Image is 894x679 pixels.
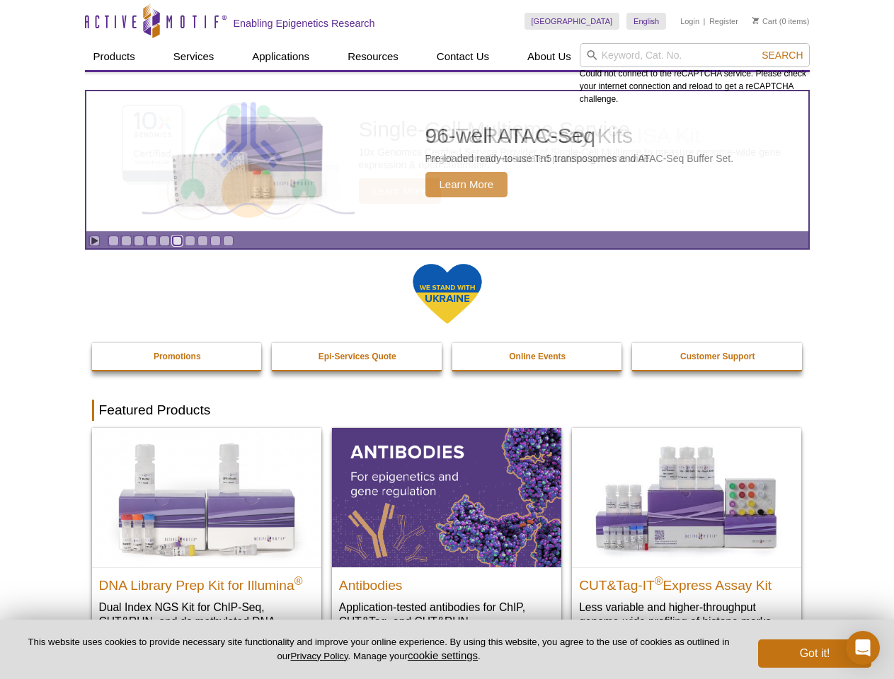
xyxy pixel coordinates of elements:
[762,50,803,61] span: Search
[160,108,337,214] img: Active Motif Kit photo
[147,236,157,246] a: Go to slide 4
[332,428,561,567] img: All Antibodies
[519,43,580,70] a: About Us
[234,17,375,30] h2: Enabling Epigenetics Research
[632,343,803,370] a: Customer Support
[86,91,808,231] article: 96-well ATAC-Seq
[412,262,483,325] img: We Stand With Ukraine
[89,236,100,246] a: Toggle autoplay
[23,636,735,663] p: This website uses cookies to provide necessary site functionality and improve your online experie...
[99,571,314,593] h2: DNA Library Prep Kit for Illumina
[572,428,801,567] img: CUT&Tag-IT® Express Assay Kit
[680,16,699,26] a: Login
[339,600,554,629] p: Application-tested antibodies for ChIP, CUT&Tag, and CUT&RUN.
[758,639,871,668] button: Got it!
[210,236,221,246] a: Go to slide 9
[680,352,755,361] strong: Customer Support
[165,43,223,70] a: Services
[92,428,321,656] a: DNA Library Prep Kit for Illumina DNA Library Prep Kit for Illumina® Dual Index NGS Kit for ChIP-...
[108,236,119,246] a: Go to slide 1
[428,43,498,70] a: Contact Us
[85,43,144,70] a: Products
[579,571,794,593] h2: CUT&Tag-IT Express Assay Kit
[425,125,734,146] h2: 96-well ATAC-Seq
[339,43,407,70] a: Resources
[290,651,348,661] a: Privacy Policy
[319,352,396,361] strong: Epi-Services Quote
[99,600,314,643] p: Dual Index NGS Kit for ChIP-Seq, CUT&RUN, and ds methylated DNA assays.
[92,343,263,370] a: Promotions
[580,43,810,67] input: Keyword, Cat. No.
[339,571,554,593] h2: Antibodies
[172,236,183,246] a: Go to slide 6
[425,152,734,165] p: Pre-loaded ready-to-use Tn5 transposomes and ATAC-Seq Buffer Set.
[408,649,478,661] button: cookie settings
[154,352,201,361] strong: Promotions
[580,43,810,105] div: Could not connect to the reCAPTCHA service. Please check your internet connection and reload to g...
[294,574,303,586] sup: ®
[332,428,561,642] a: All Antibodies Antibodies Application-tested antibodies for ChIP, CUT&Tag, and CUT&RUN.
[757,49,807,62] button: Search
[752,16,777,26] a: Cart
[92,400,803,421] h2: Featured Products
[752,17,759,24] img: Your Cart
[243,43,318,70] a: Applications
[846,631,880,665] div: Open Intercom Messenger
[86,91,808,231] a: Active Motif Kit photo 96-well ATAC-Seq Pre-loaded ready-to-use Tn5 transposomes and ATAC-Seq Buf...
[655,574,663,586] sup: ®
[223,236,234,246] a: Go to slide 10
[509,352,566,361] strong: Online Events
[121,236,132,246] a: Go to slide 2
[197,236,208,246] a: Go to slide 8
[272,343,443,370] a: Epi-Services Quote
[159,236,170,246] a: Go to slide 5
[579,600,794,629] p: Less variable and higher-throughput genome-wide profiling of histone marks​.
[185,236,195,246] a: Go to slide 7
[709,16,738,26] a: Register
[572,428,801,642] a: CUT&Tag-IT® Express Assay Kit CUT&Tag-IT®Express Assay Kit Less variable and higher-throughput ge...
[92,428,321,567] img: DNA Library Prep Kit for Illumina
[452,343,624,370] a: Online Events
[752,13,810,30] li: (0 items)
[704,13,706,30] li: |
[134,236,144,246] a: Go to slide 3
[525,13,620,30] a: [GEOGRAPHIC_DATA]
[425,172,508,197] span: Learn More
[626,13,666,30] a: English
